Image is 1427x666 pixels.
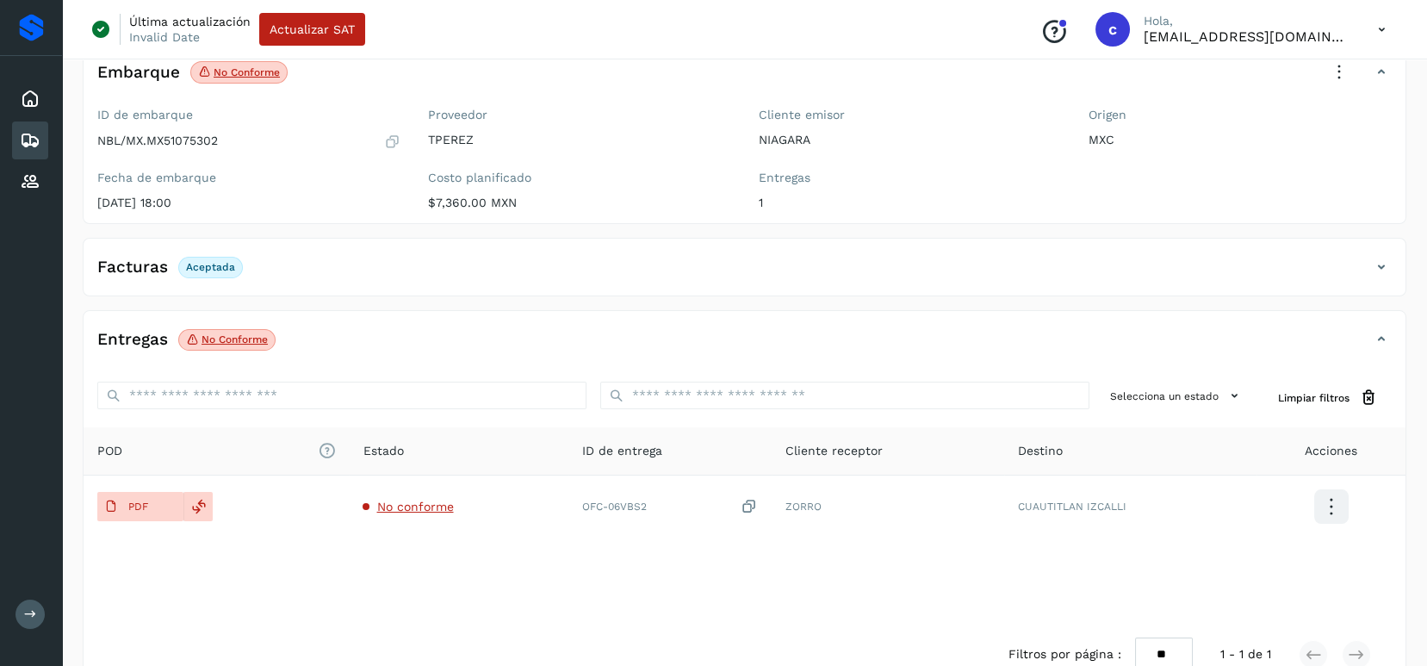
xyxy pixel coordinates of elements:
[759,171,1062,185] label: Entregas
[1144,28,1350,45] p: cavila@niagarawater.com
[1004,476,1257,538] td: CUAUTITLAN IZCALLI
[1089,133,1392,147] p: MXC
[84,325,1405,368] div: EntregasNo conforme
[582,442,662,460] span: ID de entrega
[97,134,218,148] p: NBL/MX.MX51075302
[214,66,280,78] p: No conforme
[97,330,168,350] h4: Entregas
[129,29,200,45] p: Invalid Date
[1103,382,1250,410] button: Selecciona un estado
[1008,645,1121,663] span: Filtros por página :
[183,492,213,521] div: Reemplazar POD
[428,196,731,210] p: $7,360.00 MXN
[428,108,731,122] label: Proveedor
[259,13,365,46] button: Actualizar SAT
[97,108,400,122] label: ID de embarque
[270,23,355,35] span: Actualizar SAT
[582,498,758,516] div: OFC-06VBS2
[363,442,403,460] span: Estado
[1144,14,1350,28] p: Hola,
[97,171,400,185] label: Fecha de embarque
[759,133,1062,147] p: NIAGARA
[1220,645,1271,663] span: 1 - 1 de 1
[84,252,1405,296] div: FacturasAceptada
[772,476,1003,538] td: ZORRO
[759,108,1062,122] label: Cliente emisor
[428,133,731,147] p: TPEREZ
[129,14,251,29] p: Última actualización
[97,258,168,277] h4: Facturas
[1018,442,1063,460] span: Destino
[12,163,48,201] div: Proveedores
[97,442,335,460] span: POD
[128,501,148,513] p: PDF
[84,58,1405,101] div: EmbarqueNo conforme
[428,171,731,185] label: Costo planificado
[1264,382,1392,414] button: Limpiar filtros
[759,196,1062,210] p: 1
[12,80,48,118] div: Inicio
[1305,442,1357,460] span: Acciones
[186,261,235,273] p: Aceptada
[202,333,268,345] p: No conforme
[376,500,453,514] span: No conforme
[97,63,180,83] h4: Embarque
[97,492,183,521] button: PDF
[785,442,883,460] span: Cliente receptor
[12,121,48,159] div: Embarques
[97,196,400,210] p: [DATE] 18:00
[1089,108,1392,122] label: Origen
[1278,390,1349,406] span: Limpiar filtros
